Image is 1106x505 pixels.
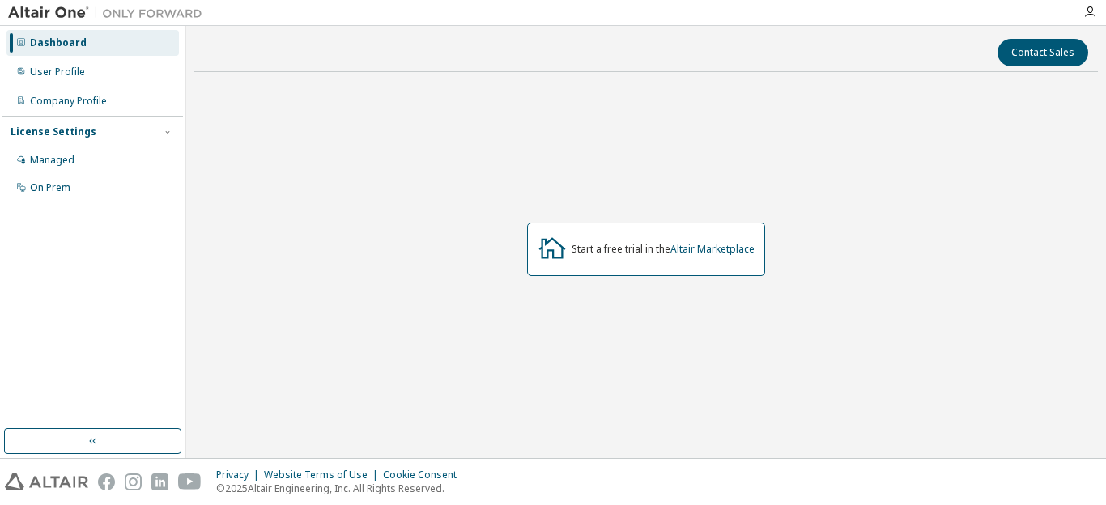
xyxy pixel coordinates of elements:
[5,473,88,490] img: altair_logo.svg
[125,473,142,490] img: instagram.svg
[30,154,74,167] div: Managed
[11,125,96,138] div: License Settings
[30,36,87,49] div: Dashboard
[178,473,202,490] img: youtube.svg
[8,5,211,21] img: Altair One
[98,473,115,490] img: facebook.svg
[572,243,755,256] div: Start a free trial in the
[998,39,1088,66] button: Contact Sales
[670,242,755,256] a: Altair Marketplace
[264,469,383,482] div: Website Terms of Use
[383,469,466,482] div: Cookie Consent
[216,482,466,495] p: © 2025 Altair Engineering, Inc. All Rights Reserved.
[30,181,70,194] div: On Prem
[30,66,85,79] div: User Profile
[30,95,107,108] div: Company Profile
[216,469,264,482] div: Privacy
[151,473,168,490] img: linkedin.svg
